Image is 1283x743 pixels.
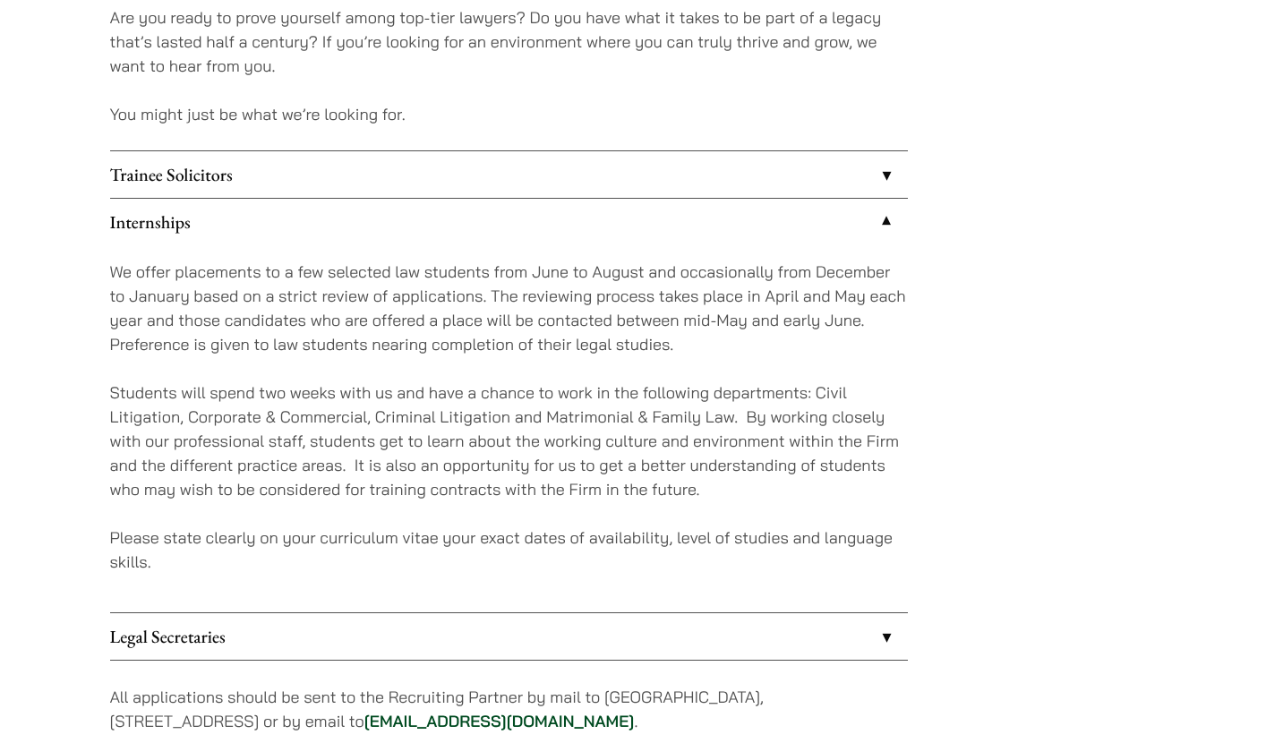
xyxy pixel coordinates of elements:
[110,102,908,126] p: You might just be what we’re looking for.
[364,711,635,731] a: [EMAIL_ADDRESS][DOMAIN_NAME]
[110,613,908,660] a: Legal Secretaries
[110,5,908,78] p: Are you ready to prove yourself among top-tier lawyers? Do you have what it takes to be part of a...
[110,199,908,245] a: Internships
[110,151,908,198] a: Trainee Solicitors
[110,685,908,733] p: All applications should be sent to the Recruiting Partner by mail to [GEOGRAPHIC_DATA], [STREET_A...
[110,260,908,356] p: We offer placements to a few selected law students from June to August and occasionally from Dece...
[110,380,908,501] p: Students will spend two weeks with us and have a chance to work in the following departments: Civ...
[110,525,908,574] p: Please state clearly on your curriculum vitae your exact dates of availability, level of studies ...
[110,245,908,612] div: Internships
